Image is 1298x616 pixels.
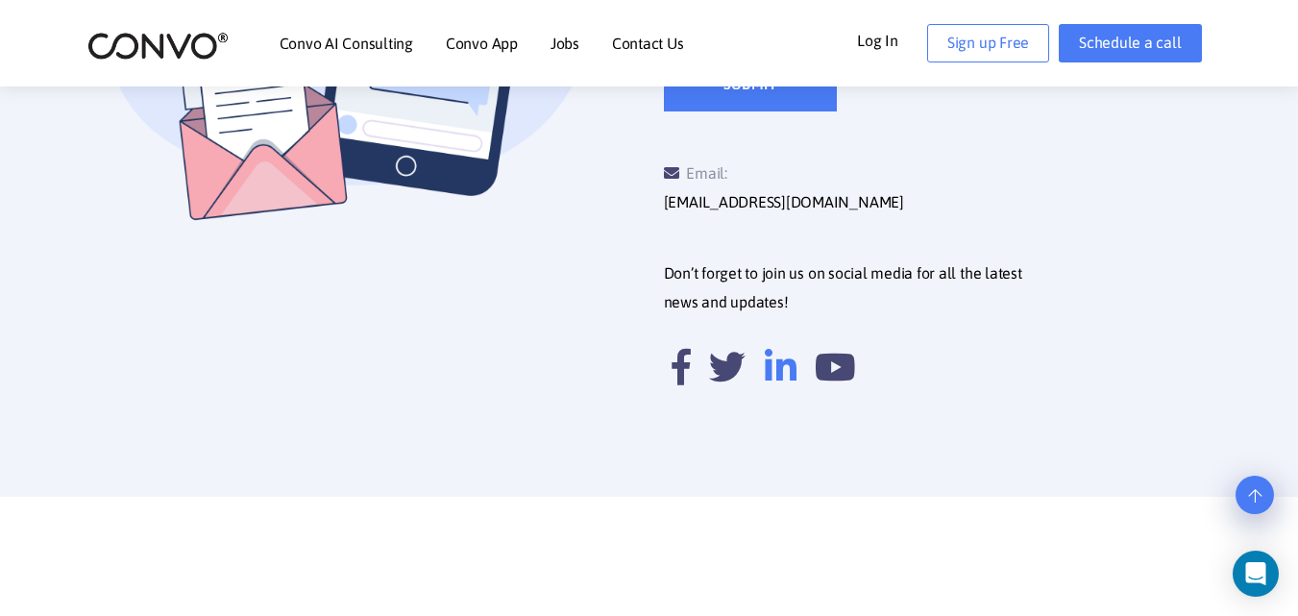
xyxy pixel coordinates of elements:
[1233,551,1279,597] div: Open Intercom Messenger
[446,36,518,51] a: Convo App
[664,164,727,182] span: Email:
[857,24,927,55] a: Log In
[612,36,684,51] a: Contact Us
[551,36,579,51] a: Jobs
[87,31,229,61] img: logo_2.png
[280,36,413,51] a: Convo AI Consulting
[664,259,1212,317] p: Don’t forget to join us on social media for all the latest news and updates!
[1059,24,1201,62] a: Schedule a call
[664,188,904,217] a: [EMAIL_ADDRESS][DOMAIN_NAME]
[927,24,1049,62] a: Sign up Free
